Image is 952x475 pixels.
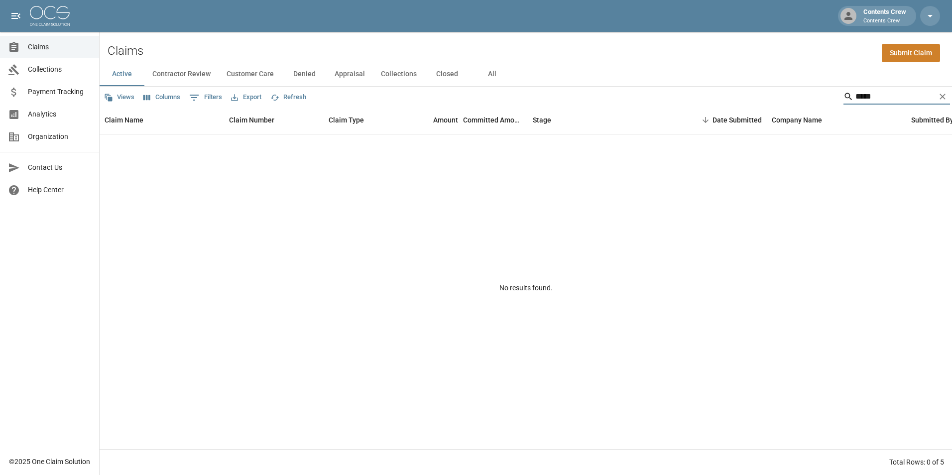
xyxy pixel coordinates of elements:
[108,44,143,58] h2: Claims
[767,106,906,134] div: Company Name
[699,113,713,127] button: Sort
[224,106,324,134] div: Claim Number
[28,185,91,195] span: Help Center
[889,457,944,467] div: Total Rows: 0 of 5
[713,106,762,134] div: Date Submitted
[219,62,282,86] button: Customer Care
[463,106,523,134] div: Committed Amount
[229,106,274,134] div: Claim Number
[28,109,91,119] span: Analytics
[327,62,373,86] button: Appraisal
[677,106,767,134] div: Date Submitted
[100,62,144,86] button: Active
[398,106,463,134] div: Amount
[6,6,26,26] button: open drawer
[859,7,910,25] div: Contents Crew
[28,131,91,142] span: Organization
[935,89,950,104] button: Clear
[882,44,940,62] a: Submit Claim
[28,64,91,75] span: Collections
[229,90,264,105] button: Export
[528,106,677,134] div: Stage
[470,62,514,86] button: All
[282,62,327,86] button: Denied
[187,90,225,106] button: Show filters
[105,106,143,134] div: Claim Name
[144,62,219,86] button: Contractor Review
[433,106,458,134] div: Amount
[324,106,398,134] div: Claim Type
[100,106,224,134] div: Claim Name
[30,6,70,26] img: ocs-logo-white-transparent.png
[268,90,309,105] button: Refresh
[141,90,183,105] button: Select columns
[533,106,551,134] div: Stage
[28,42,91,52] span: Claims
[425,62,470,86] button: Closed
[100,62,952,86] div: dynamic tabs
[9,457,90,467] div: © 2025 One Claim Solution
[28,87,91,97] span: Payment Tracking
[863,17,906,25] p: Contents Crew
[373,62,425,86] button: Collections
[329,106,364,134] div: Claim Type
[100,134,952,442] div: No results found.
[843,89,950,107] div: Search
[772,106,822,134] div: Company Name
[102,90,137,105] button: Views
[28,162,91,173] span: Contact Us
[463,106,528,134] div: Committed Amount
